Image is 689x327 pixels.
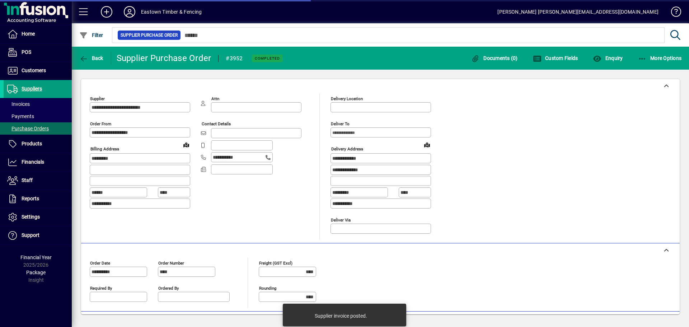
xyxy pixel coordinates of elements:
mat-label: Order date [90,260,110,265]
div: [PERSON_NAME] [PERSON_NAME][EMAIL_ADDRESS][DOMAIN_NAME] [497,6,658,18]
mat-label: Required by [90,285,112,290]
span: More Options [638,55,682,61]
span: Back [79,55,103,61]
button: Profile [118,5,141,18]
a: Financials [4,153,72,171]
span: Invoices [7,101,30,107]
a: Customers [4,62,72,80]
mat-label: Deliver via [331,217,351,222]
a: Support [4,226,72,244]
a: Settings [4,208,72,226]
span: Settings [22,214,40,220]
a: View on map [181,139,192,150]
button: Enquiry [591,52,624,65]
span: Completed [255,56,280,61]
span: Documents (0) [471,55,518,61]
a: Home [4,25,72,43]
span: Support [22,232,39,238]
button: Add [95,5,118,18]
button: Back [78,52,105,65]
mat-label: Rounding [259,285,276,290]
span: Supplier Purchase Order [121,32,178,39]
a: Payments [4,110,72,122]
mat-label: Attn [211,96,219,101]
mat-label: Order from [90,121,111,126]
span: Customers [22,67,46,73]
span: Financials [22,159,44,165]
a: Invoices [4,98,72,110]
span: Financial Year [20,254,52,260]
span: POS [22,49,31,55]
span: Package [26,270,46,275]
div: #3952 [226,53,243,64]
button: Filter [78,29,105,42]
div: Supplier Purchase Order [117,52,211,64]
mat-label: Freight (GST excl) [259,260,292,265]
div: Supplier invoice posted. [315,312,367,319]
a: View on map [421,139,433,150]
span: Staff [22,177,33,183]
a: Knowledge Base [666,1,680,25]
span: Purchase Orders [7,126,49,131]
button: Custom Fields [531,52,580,65]
a: Products [4,135,72,153]
span: Filter [79,32,103,38]
span: Products [22,141,42,146]
button: More Options [636,52,684,65]
span: Enquiry [593,55,623,61]
a: Purchase Orders [4,122,72,135]
a: Staff [4,172,72,190]
span: Payments [7,113,34,119]
a: POS [4,43,72,61]
span: Custom Fields [533,55,578,61]
mat-label: Ordered by [158,285,179,290]
button: Documents (0) [469,52,520,65]
app-page-header-button: Back [72,52,111,65]
a: Reports [4,190,72,208]
mat-label: Deliver To [331,121,350,126]
mat-label: Order number [158,260,184,265]
div: Eastown Timber & Fencing [141,6,202,18]
span: Home [22,31,35,37]
mat-label: Delivery Location [331,96,363,101]
span: Suppliers [22,86,42,92]
mat-label: Supplier [90,96,105,101]
span: Reports [22,196,39,201]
